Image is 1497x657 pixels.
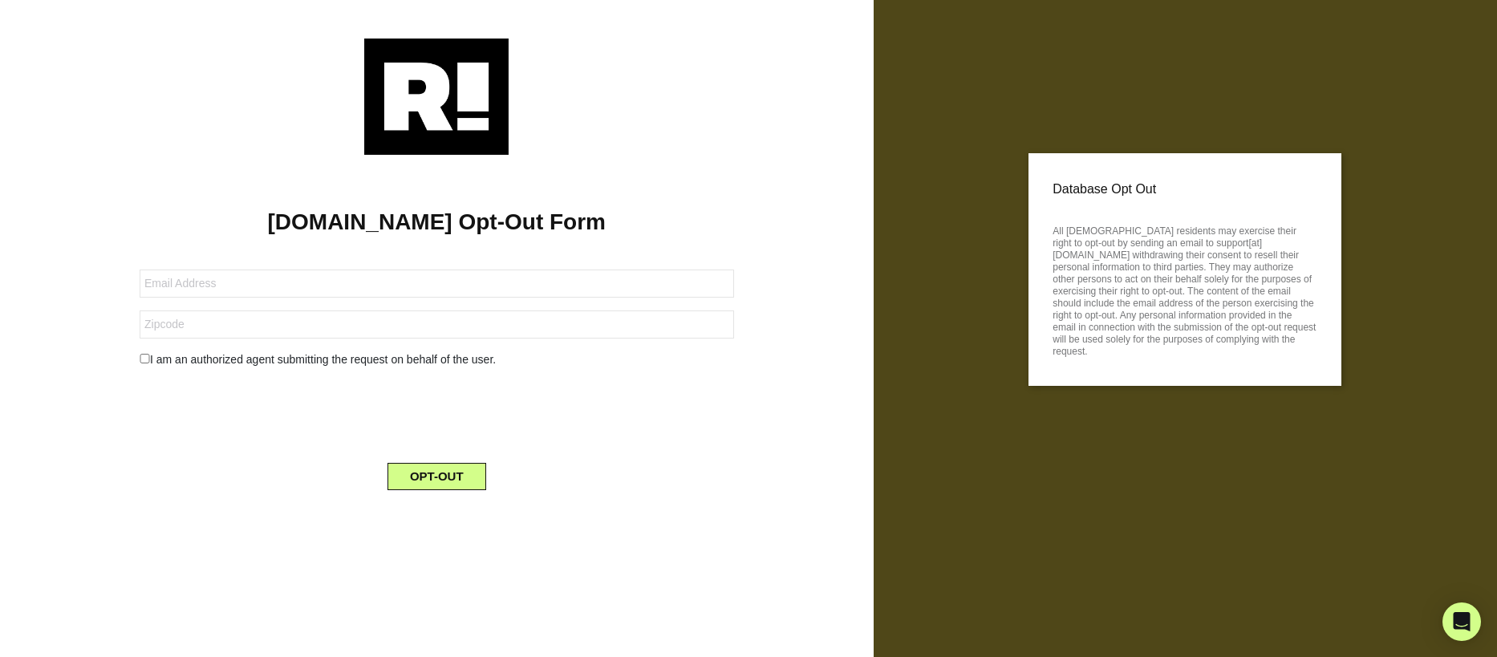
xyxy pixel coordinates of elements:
[1053,221,1317,358] p: All [DEMOGRAPHIC_DATA] residents may exercise their right to opt-out by sending an email to suppo...
[128,351,746,368] div: I am an authorized agent submitting the request on behalf of the user.
[364,39,509,155] img: Retention.com
[140,310,734,339] input: Zipcode
[1442,602,1481,641] div: Open Intercom Messenger
[387,463,486,490] button: OPT-OUT
[140,270,734,298] input: Email Address
[314,381,558,444] iframe: reCAPTCHA
[24,209,850,236] h1: [DOMAIN_NAME] Opt-Out Form
[1053,177,1317,201] p: Database Opt Out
